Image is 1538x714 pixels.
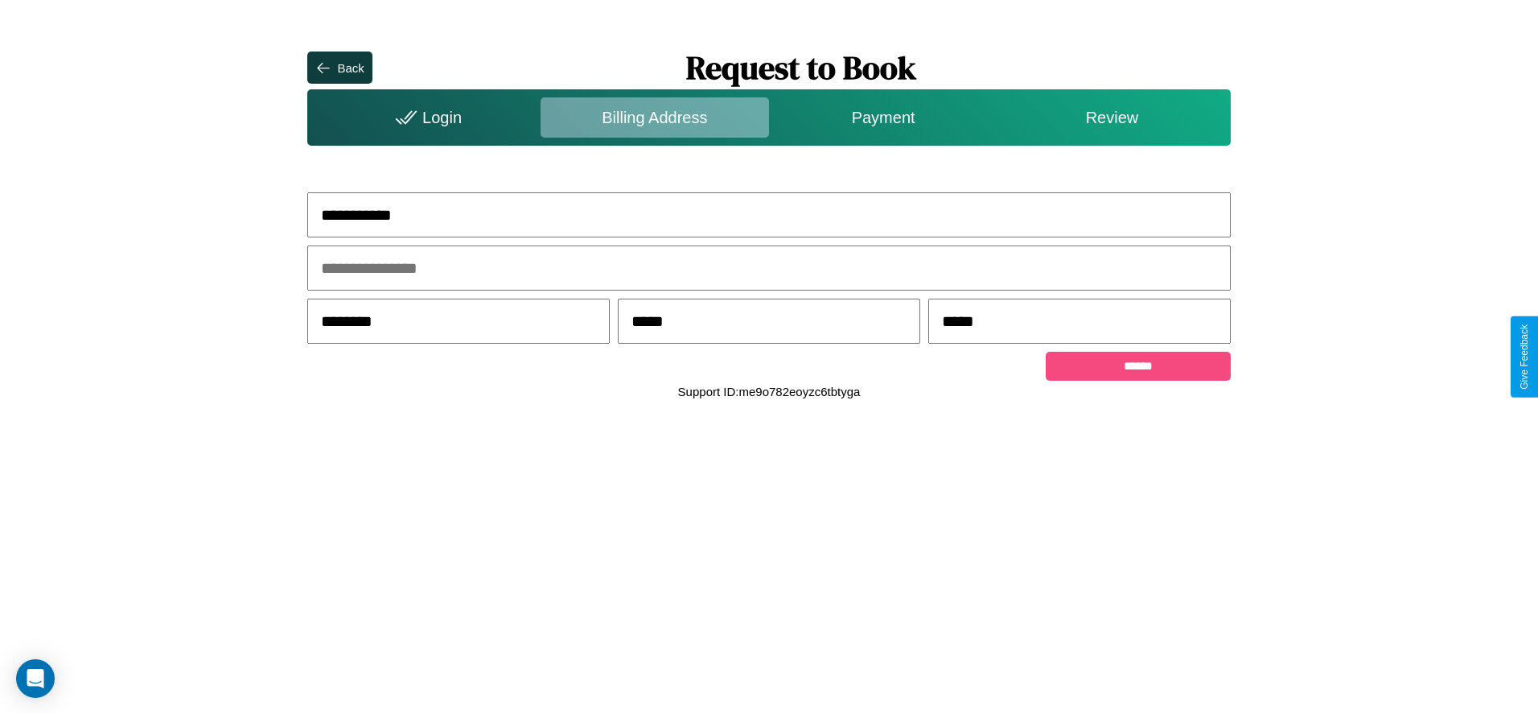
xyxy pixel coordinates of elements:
[372,46,1231,89] h1: Request to Book
[997,97,1226,138] div: Review
[541,97,769,138] div: Billing Address
[307,52,372,84] button: Back
[311,97,540,138] div: Login
[769,97,997,138] div: Payment
[16,659,55,698] div: Open Intercom Messenger
[1519,324,1530,390] div: Give Feedback
[678,381,861,402] p: Support ID: me9o782eoyzc6tbtyga
[337,61,364,75] div: Back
